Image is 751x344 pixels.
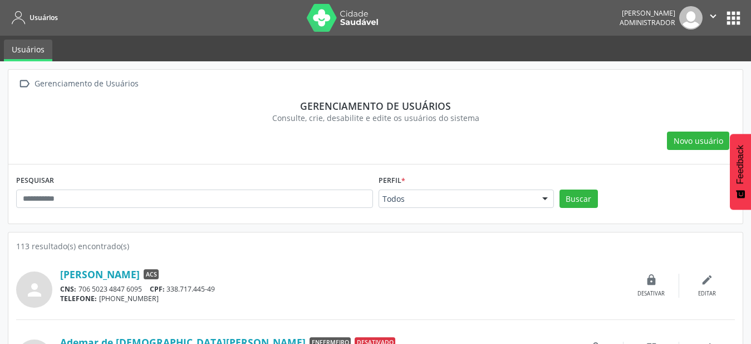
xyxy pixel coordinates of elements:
[32,76,140,92] div: Gerenciamento de Usuários
[698,290,716,298] div: Editar
[60,268,140,280] a: [PERSON_NAME]
[144,269,159,279] span: ACS
[4,40,52,61] a: Usuários
[16,240,735,252] div: 113 resultado(s) encontrado(s)
[24,280,45,300] i: person
[379,172,405,190] label: Perfil
[16,76,140,92] a:  Gerenciamento de Usuários
[730,134,751,210] button: Feedback - Mostrar pesquisa
[559,190,598,209] button: Buscar
[667,132,729,151] button: Novo usuário
[60,294,624,303] div: [PHONE_NUMBER]
[701,274,713,286] i: edit
[8,8,58,27] a: Usuários
[382,193,531,205] span: Todos
[679,6,703,30] img: img
[24,112,727,124] div: Consulte, crie, desabilite e edite os usuários do sistema
[60,284,76,294] span: CNS:
[30,13,58,22] span: Usuários
[645,274,657,286] i: lock
[703,6,724,30] button: 
[150,284,165,294] span: CPF:
[24,100,727,112] div: Gerenciamento de usuários
[724,8,743,28] button: apps
[60,294,97,303] span: TELEFONE:
[674,135,723,147] span: Novo usuário
[60,284,624,294] div: 706 5023 4847 6095 338.717.445-49
[620,8,675,18] div: [PERSON_NAME]
[707,10,719,22] i: 
[16,76,32,92] i: 
[735,145,745,184] span: Feedback
[637,290,665,298] div: Desativar
[16,172,54,190] label: PESQUISAR
[620,18,675,27] span: Administrador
